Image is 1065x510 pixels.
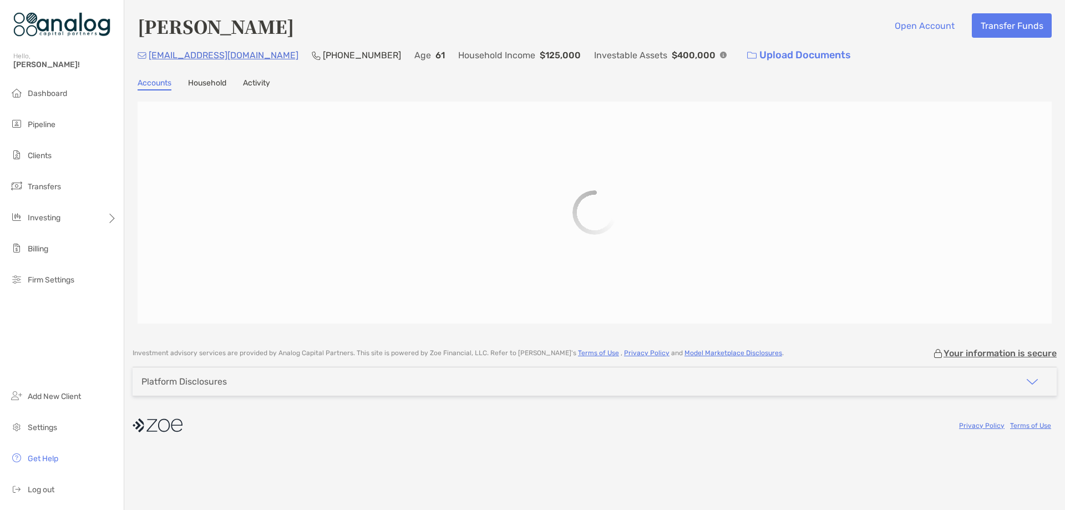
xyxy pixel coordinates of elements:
a: Accounts [138,78,171,90]
p: Household Income [458,48,535,62]
p: [EMAIL_ADDRESS][DOMAIN_NAME] [149,48,298,62]
a: Terms of Use [1010,422,1051,430]
img: clients icon [10,148,23,161]
img: settings icon [10,420,23,433]
span: Clients [28,151,52,160]
button: Transfer Funds [972,13,1052,38]
img: Email Icon [138,52,146,59]
span: Get Help [28,454,58,463]
img: billing icon [10,241,23,255]
a: Privacy Policy [959,422,1005,430]
img: icon arrow [1026,375,1039,388]
span: Log out [28,485,54,494]
img: Info Icon [720,52,727,58]
p: Your information is secure [944,348,1057,358]
img: Phone Icon [312,51,321,60]
p: Age [414,48,431,62]
a: Privacy Policy [624,349,670,357]
img: button icon [747,52,757,59]
img: dashboard icon [10,86,23,99]
img: firm-settings icon [10,272,23,286]
span: Billing [28,244,48,254]
p: Investable Assets [594,48,667,62]
span: Add New Client [28,392,81,401]
span: Settings [28,423,57,432]
img: Zoe Logo [13,4,110,44]
span: [PERSON_NAME]! [13,60,117,69]
img: company logo [133,413,182,438]
p: $400,000 [672,48,716,62]
span: Transfers [28,182,61,191]
img: get-help icon [10,451,23,464]
img: logout icon [10,482,23,496]
img: add_new_client icon [10,389,23,402]
a: Household [188,78,226,90]
h4: [PERSON_NAME] [138,13,294,39]
img: pipeline icon [10,117,23,130]
span: Pipeline [28,120,55,129]
button: Open Account [886,13,963,38]
span: Dashboard [28,89,67,98]
p: [PHONE_NUMBER] [323,48,401,62]
a: Model Marketplace Disclosures [684,349,782,357]
img: investing icon [10,210,23,224]
span: Investing [28,213,60,223]
p: $125,000 [540,48,581,62]
span: Firm Settings [28,275,74,285]
img: transfers icon [10,179,23,193]
a: Activity [243,78,270,90]
a: Terms of Use [578,349,619,357]
p: Investment advisory services are provided by Analog Capital Partners . This site is powered by Zo... [133,349,784,357]
div: Platform Disclosures [141,376,227,387]
a: Upload Documents [740,43,858,67]
p: 61 [435,48,445,62]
